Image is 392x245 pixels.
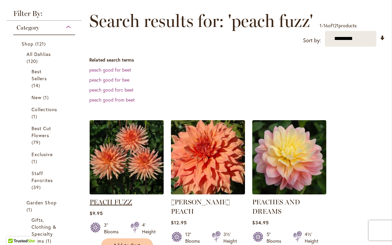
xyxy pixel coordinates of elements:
span: Search results for: 'peach fuzz' [89,11,313,31]
span: 1 [43,94,50,101]
a: Staff Favorites [32,170,58,191]
span: 1 [32,158,39,165]
span: Best Cut Flowers [32,125,51,138]
span: Exclusive [32,151,53,157]
span: 14 [32,82,42,89]
a: PEACH FUZZ [90,198,132,206]
a: peach good for bee [89,77,129,83]
a: Garden Shop [27,199,63,213]
span: Collections [32,106,57,113]
iframe: Launch Accessibility Center [5,221,24,240]
span: 16 [323,22,328,29]
div: 4½' Height [305,231,318,244]
a: Best Sellers [32,68,58,89]
span: 121 [35,40,47,47]
a: All Dahlias [27,51,63,65]
span: Category [17,24,39,31]
a: Collections [32,106,58,120]
span: Gifts, Clothing & Specialty Items [32,217,57,244]
strong: Filter By: [7,10,82,21]
a: peach good from beet [89,97,135,103]
a: Sherwood's Peach [171,189,245,196]
span: 1 [27,206,34,213]
div: 3½' Height [223,231,237,244]
span: 79 [32,139,42,146]
a: Exclusive [32,151,58,165]
a: PEACHES AND DREAMS [252,198,300,215]
span: 121 [332,22,339,29]
a: New [32,94,58,101]
a: Best Cut Flowers [32,125,58,146]
span: $34.95 [252,219,269,226]
a: PEACHES AND DREAMS [252,189,326,196]
span: Staff Favorites [32,170,53,183]
div: 12" Blooms [185,231,204,244]
label: Sort by: [303,34,321,47]
span: 1 [46,237,53,244]
span: New [32,94,41,101]
span: 1 [32,113,39,120]
a: peach good forc beet [89,87,133,93]
span: 39 [32,184,42,191]
dt: Related search terms [89,57,385,63]
a: PEACH FUZZ [90,189,164,196]
span: Shop [22,41,34,47]
a: Gifts, Clothing &amp; Specialty Items [32,216,58,244]
span: 120 [27,58,39,65]
div: 3" Blooms [104,222,122,235]
span: 1 [320,22,322,29]
img: Sherwood's Peach [171,120,245,194]
span: $9.95 [90,210,103,216]
a: [PERSON_NAME] PEACH [171,198,230,215]
img: PEACH FUZZ [90,120,164,194]
div: 4' Height [142,222,156,235]
span: All Dahlias [27,51,51,57]
span: Best Sellers [32,68,47,82]
a: Shop [22,40,68,47]
a: peach good for beet [89,67,131,73]
p: - of products [320,20,356,31]
span: Garden Shop [27,199,57,206]
div: 5" Blooms [267,231,285,244]
img: PEACHES AND DREAMS [252,120,326,194]
span: $12.95 [171,219,187,226]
